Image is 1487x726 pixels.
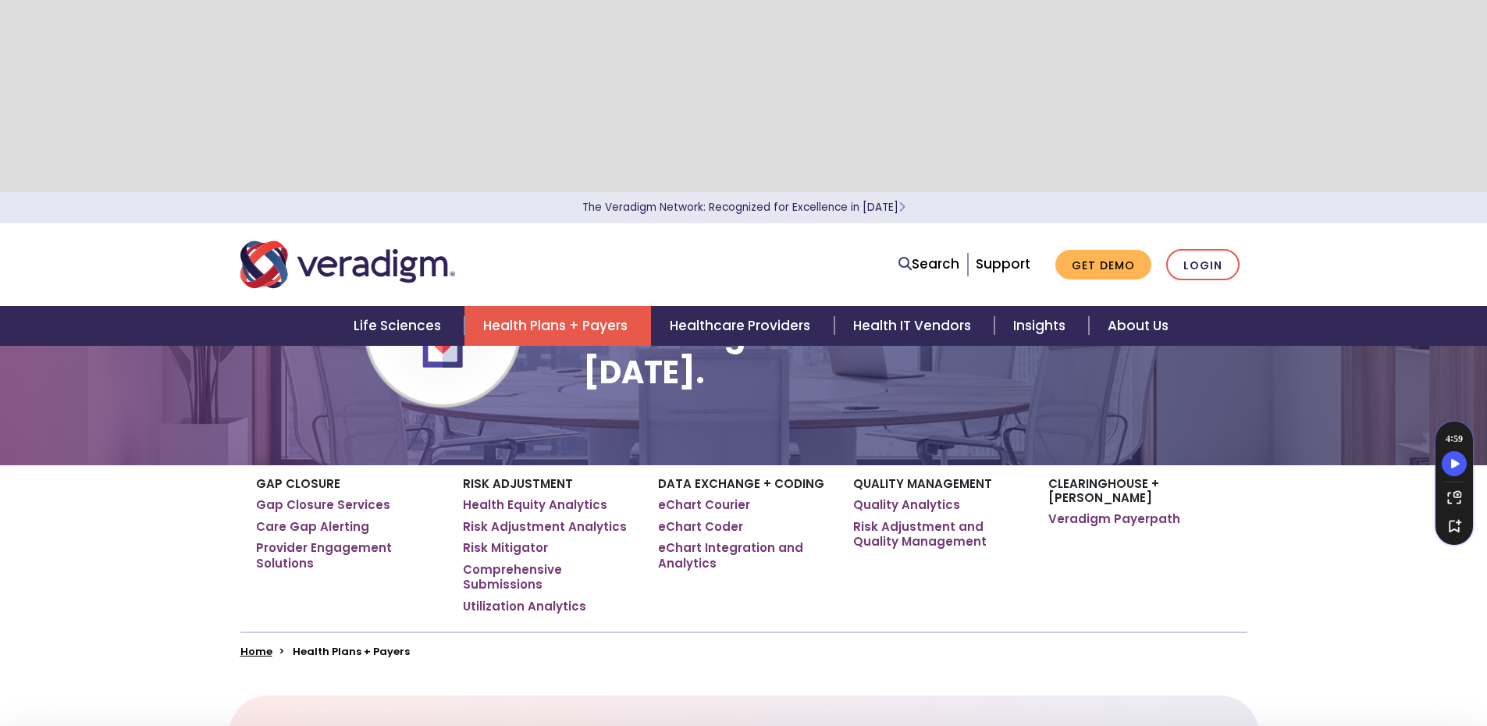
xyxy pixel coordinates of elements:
a: Life Sciences [335,306,464,346]
a: Risk Adjustment Analytics [463,519,627,535]
a: Search [898,254,959,275]
a: Health IT Vendors [834,306,994,346]
a: Healthcare Providers [651,306,834,346]
a: Risk Adjustment and Quality Management [853,519,1025,550]
span: Learn More [898,200,905,215]
a: Support [976,254,1030,273]
h1: Delivering the value-based future [DATE]. [583,316,1247,391]
a: Gap Closure Services [256,497,390,513]
a: Risk Mitigator [463,540,548,556]
a: Get Demo [1055,250,1151,280]
a: Comprehensive Submissions [463,562,635,593]
a: The Veradigm Network: Recognized for Excellence in [DATE]Learn More [582,200,905,215]
a: Login [1166,249,1240,281]
a: Insights [994,306,1089,346]
a: About Us [1089,306,1187,346]
a: Health Plans + Payers [464,306,651,346]
a: eChart Integration and Analytics [658,540,830,571]
a: Care Gap Alerting [256,519,369,535]
a: Utilization Analytics [463,599,586,614]
a: Quality Analytics [853,497,960,513]
a: eChart Courier [658,497,750,513]
img: Veradigm logo [240,239,455,290]
a: Veradigm Payerpath [1048,511,1180,527]
a: eChart Coder [658,519,743,535]
a: Provider Engagement Solutions [256,540,439,571]
a: Home [240,644,272,659]
a: Health Equity Analytics [463,497,607,513]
